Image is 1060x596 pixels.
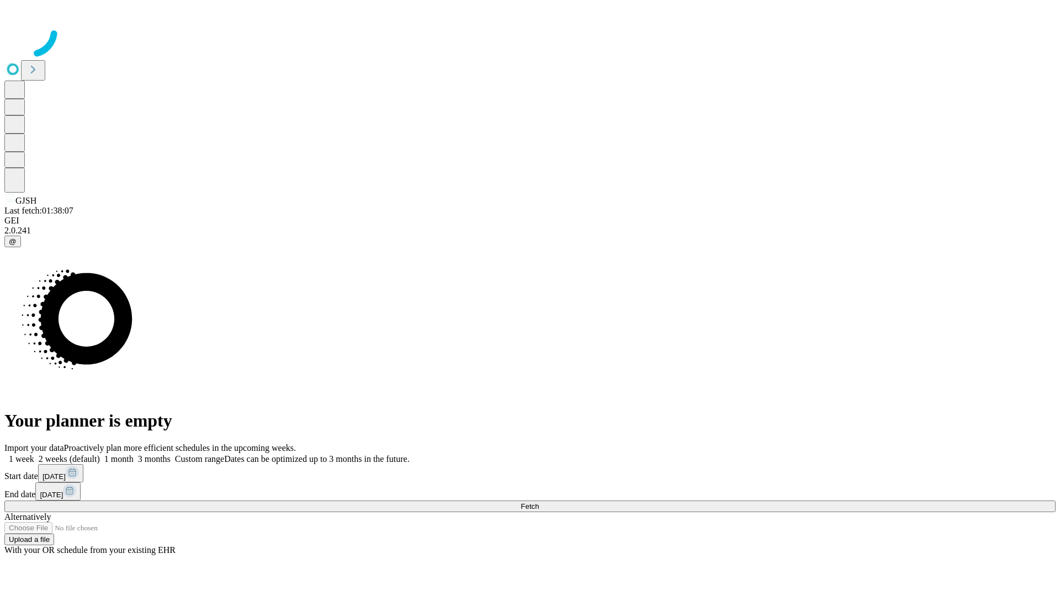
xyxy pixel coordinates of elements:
[35,482,81,501] button: [DATE]
[4,482,1056,501] div: End date
[40,491,63,499] span: [DATE]
[4,236,21,247] button: @
[64,443,296,453] span: Proactively plan more efficient schedules in the upcoming weeks.
[138,454,171,464] span: 3 months
[9,237,17,246] span: @
[9,454,34,464] span: 1 week
[4,206,73,215] span: Last fetch: 01:38:07
[4,216,1056,226] div: GEI
[4,464,1056,482] div: Start date
[38,464,83,482] button: [DATE]
[4,443,64,453] span: Import your data
[224,454,409,464] span: Dates can be optimized up to 3 months in the future.
[4,411,1056,431] h1: Your planner is empty
[4,501,1056,512] button: Fetch
[175,454,224,464] span: Custom range
[4,545,176,555] span: With your OR schedule from your existing EHR
[4,534,54,545] button: Upload a file
[521,502,539,510] span: Fetch
[39,454,100,464] span: 2 weeks (default)
[4,226,1056,236] div: 2.0.241
[4,512,51,521] span: Alternatively
[15,196,36,205] span: GJSH
[104,454,134,464] span: 1 month
[43,472,66,481] span: [DATE]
